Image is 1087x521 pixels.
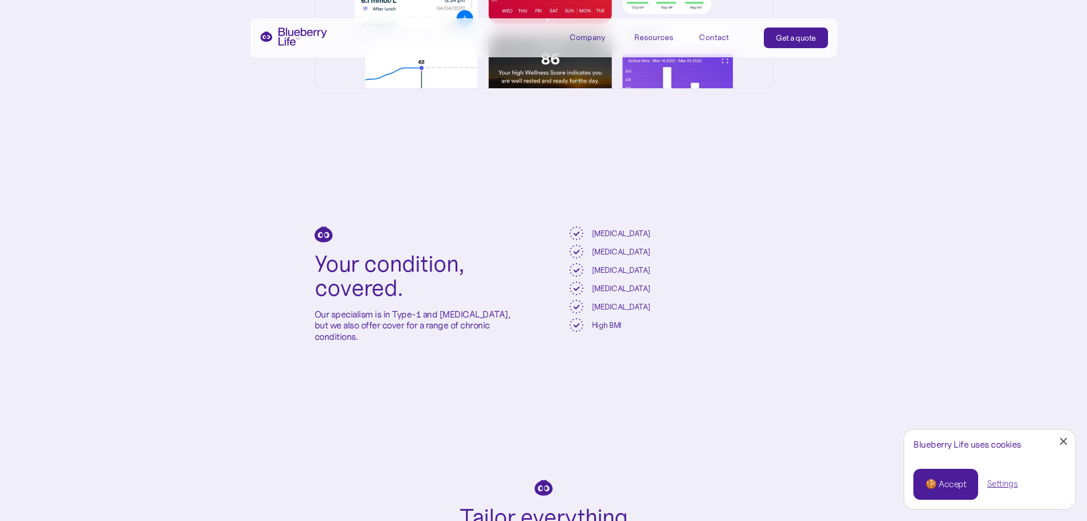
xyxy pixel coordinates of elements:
div: [MEDICAL_DATA] [592,302,650,312]
div: [MEDICAL_DATA] [592,247,650,257]
a: Close Cookie Popup [1052,430,1075,453]
div: High BMI [592,320,622,330]
div: Company [570,28,621,46]
div: Close Cookie Popup [1064,441,1064,442]
div: Contact [699,33,729,42]
a: Get a quote [764,28,828,48]
a: Settings [987,478,1018,490]
div: [MEDICAL_DATA] [592,284,650,293]
div: Company [570,33,605,42]
div: Resources [634,33,673,42]
div: [MEDICAL_DATA] [592,229,650,238]
p: Our specialism is in Type-1 and [MEDICAL_DATA], but we also offer cover for a range of chronic co... [315,309,518,342]
div: Blueberry Life uses cookies [913,439,1066,450]
a: home [260,28,327,46]
a: 🍪 Accept [913,469,978,500]
h2: Your condition, covered. [315,252,518,300]
a: Contact [699,28,751,46]
div: 🍪 Accept [925,478,966,491]
div: Resources [634,28,686,46]
div: [MEDICAL_DATA] [592,265,650,275]
div: Get a quote [776,32,816,44]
